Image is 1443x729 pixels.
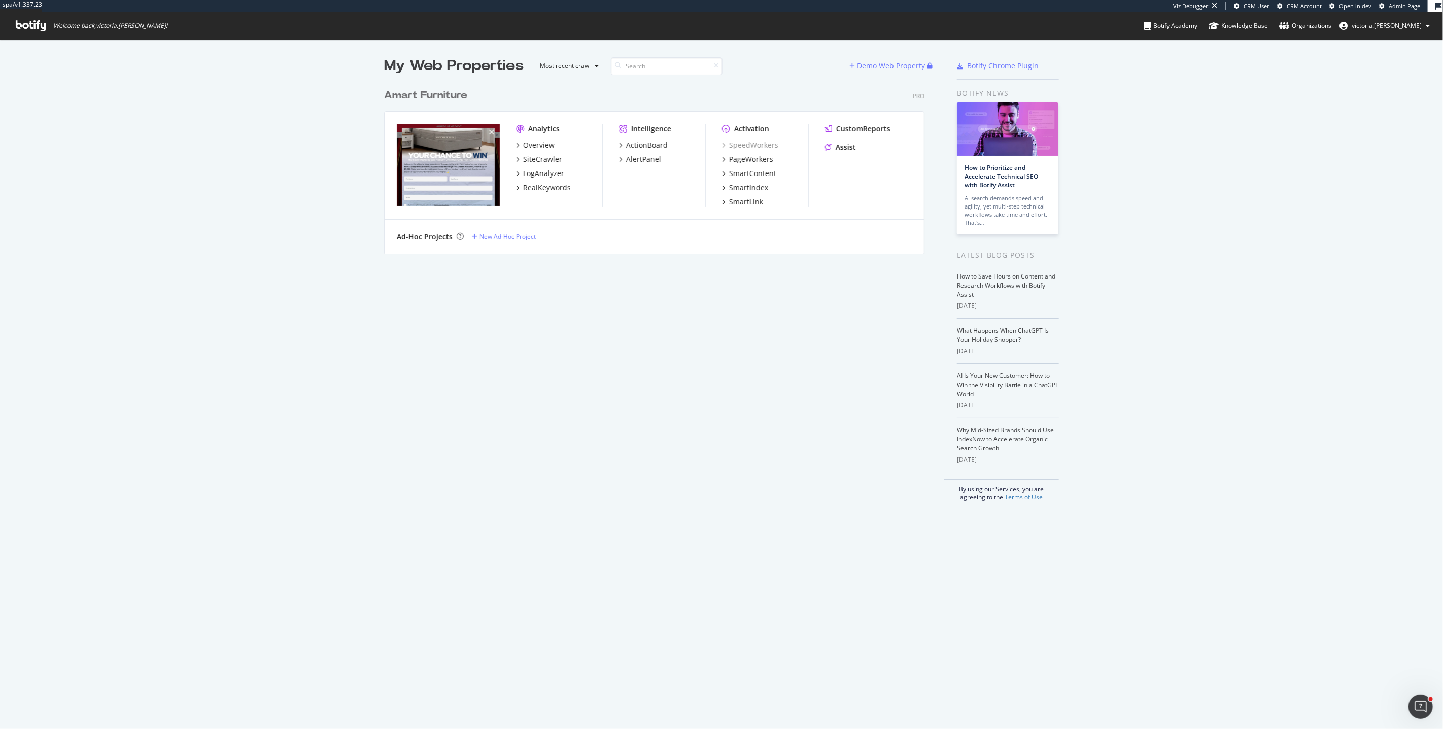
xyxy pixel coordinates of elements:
div: AlertPanel [626,154,661,164]
span: CRM User [1244,2,1269,10]
a: What Happens When ChatGPT Is Your Holiday Shopper? [957,326,1049,344]
span: Admin Page [1389,2,1420,10]
div: Amart Furniture [384,88,467,103]
span: Welcome back, victoria.[PERSON_NAME] ! [53,22,167,30]
a: CustomReports [825,124,890,134]
div: By using our Services, you are agreeing to the [944,479,1059,501]
a: ActionBoard [619,140,668,150]
a: SpeedWorkers [722,140,778,150]
a: Admin Page [1379,2,1420,10]
div: Botify Academy [1144,21,1197,31]
a: Botify Academy [1144,12,1197,40]
div: [DATE] [957,455,1059,464]
div: RealKeywords [523,183,571,193]
a: LogAnalyzer [516,168,564,179]
div: Viz Debugger: [1173,2,1210,10]
div: Analytics [528,124,560,134]
div: SiteCrawler [523,154,562,164]
a: Why Mid-Sized Brands Should Use IndexNow to Accelerate Organic Search Growth [957,426,1054,453]
div: Botify Chrome Plugin [967,61,1039,71]
a: Amart Furniture [384,88,471,103]
button: victoria.[PERSON_NAME] [1331,18,1438,34]
a: AI Is Your New Customer: How to Win the Visibility Battle in a ChatGPT World [957,371,1059,398]
div: Latest Blog Posts [957,250,1059,261]
div: SmartLink [729,197,763,207]
span: victoria.wong [1352,21,1422,30]
a: RealKeywords [516,183,571,193]
div: New Ad-Hoc Project [479,232,536,241]
a: Demo Web Property [849,61,927,70]
iframe: Intercom live chat [1408,695,1433,719]
div: Botify news [957,88,1059,99]
div: SmartIndex [729,183,768,193]
div: Pro [913,92,924,100]
div: Organizations [1279,21,1331,31]
button: Demo Web Property [849,58,927,74]
div: [DATE] [957,401,1059,410]
div: PageWorkers [729,154,773,164]
a: AlertPanel [619,154,661,164]
div: Activation [734,124,769,134]
a: PageWorkers [722,154,773,164]
div: Knowledge Base [1209,21,1268,31]
span: CRM Account [1287,2,1322,10]
a: Organizations [1279,12,1331,40]
div: LogAnalyzer [523,168,564,179]
span: Open in dev [1339,2,1371,10]
a: Overview [516,140,555,150]
a: SmartContent [722,168,776,179]
img: How to Prioritize and Accelerate Technical SEO with Botify Assist [957,102,1058,156]
a: Botify Chrome Plugin [957,61,1039,71]
a: How to Prioritize and Accelerate Technical SEO with Botify Assist [965,163,1038,189]
a: SmartIndex [722,183,768,193]
div: Overview [523,140,555,150]
a: Terms of Use [1005,493,1043,501]
div: ActionBoard [626,140,668,150]
a: New Ad-Hoc Project [472,232,536,241]
div: Most recent crawl [540,63,591,69]
a: SmartLink [722,197,763,207]
div: [DATE] [957,301,1059,310]
a: Open in dev [1329,2,1371,10]
img: amartfurniture.com.au [397,124,500,206]
a: SiteCrawler [516,154,562,164]
a: How to Save Hours on Content and Research Workflows with Botify Assist [957,272,1055,299]
div: AI search demands speed and agility, yet multi-step technical workflows take time and effort. Tha... [965,194,1051,227]
div: CustomReports [836,124,890,134]
input: Search [611,57,723,75]
div: Assist [836,142,856,152]
div: Ad-Hoc Projects [397,232,453,242]
div: Demo Web Property [857,61,925,71]
a: Assist [825,142,856,152]
div: SmartContent [729,168,776,179]
div: [DATE] [957,346,1059,356]
button: Most recent crawl [532,58,603,74]
div: Intelligence [631,124,671,134]
a: Knowledge Base [1209,12,1268,40]
a: CRM Account [1277,2,1322,10]
a: CRM User [1234,2,1269,10]
div: grid [384,76,933,254]
div: My Web Properties [384,56,524,76]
